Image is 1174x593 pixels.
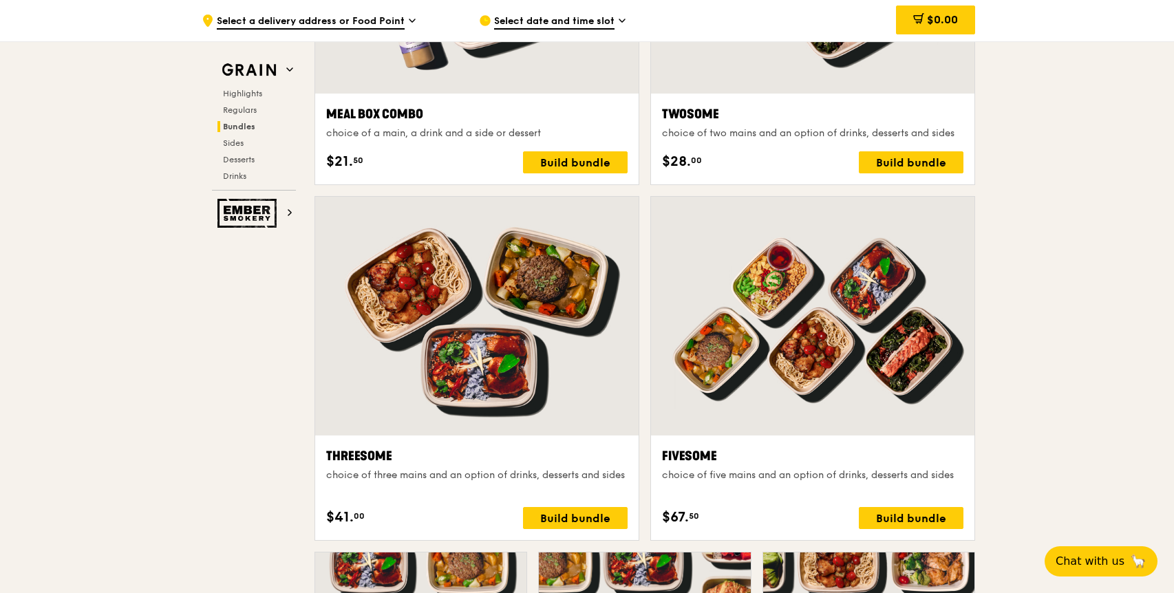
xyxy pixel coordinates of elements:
[689,510,699,521] span: 50
[1130,553,1146,570] span: 🦙
[662,105,963,124] div: Twosome
[326,105,628,124] div: Meal Box Combo
[326,151,353,172] span: $21.
[326,446,628,466] div: Threesome
[223,171,246,181] span: Drinks
[691,155,702,166] span: 00
[662,507,689,528] span: $67.
[354,510,365,521] span: 00
[223,122,255,131] span: Bundles
[1056,553,1124,570] span: Chat with us
[859,507,963,529] div: Build bundle
[223,89,262,98] span: Highlights
[223,105,257,115] span: Regulars
[326,468,628,482] div: choice of three mains and an option of drinks, desserts and sides
[662,151,691,172] span: $28.
[662,127,963,140] div: choice of two mains and an option of drinks, desserts and sides
[326,127,628,140] div: choice of a main, a drink and a side or dessert
[223,138,244,148] span: Sides
[1045,546,1157,576] button: Chat with us🦙
[859,151,963,173] div: Build bundle
[217,58,281,83] img: Grain web logo
[927,13,958,26] span: $0.00
[523,507,628,529] div: Build bundle
[217,14,405,30] span: Select a delivery address or Food Point
[662,468,963,482] div: choice of five mains and an option of drinks, desserts and sides
[494,14,615,30] span: Select date and time slot
[217,199,281,228] img: Ember Smokery web logo
[326,507,354,528] span: $41.
[353,155,363,166] span: 50
[523,151,628,173] div: Build bundle
[223,155,255,164] span: Desserts
[662,446,963,466] div: Fivesome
